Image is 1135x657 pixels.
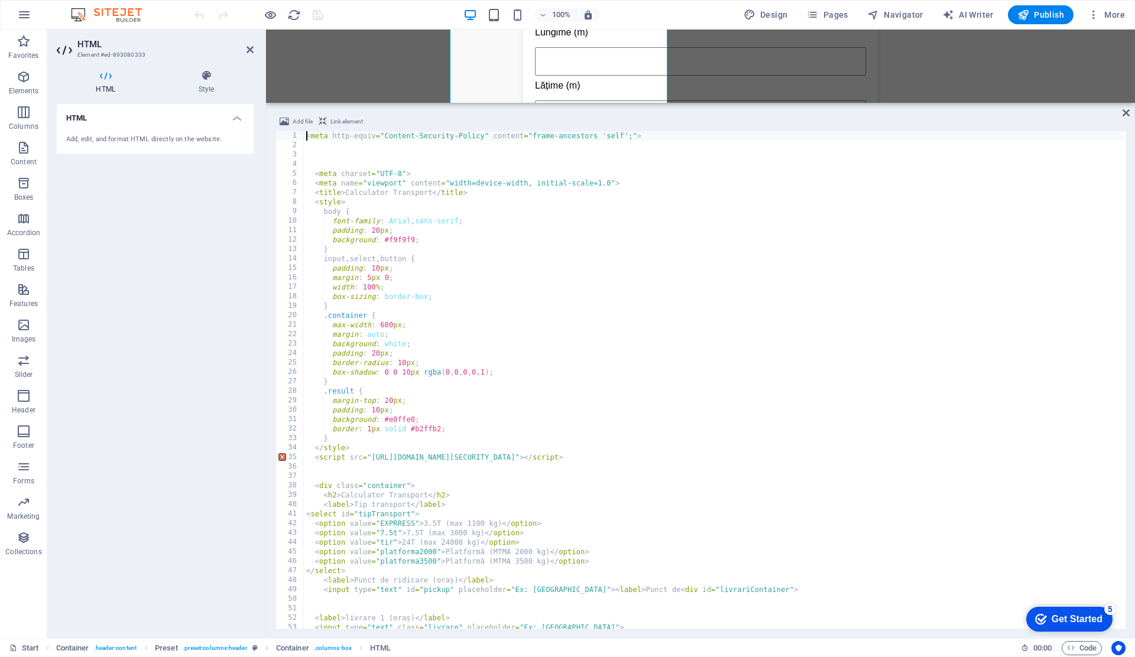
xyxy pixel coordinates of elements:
div: 28 [276,386,304,396]
h4: HTML [57,70,159,95]
button: reload [287,8,301,22]
div: 22 [276,330,304,339]
div: 10 [276,216,304,226]
div: 39 [276,490,304,500]
button: Link element [317,115,365,129]
h6: Session time [1021,641,1052,655]
span: Navigator [867,9,923,21]
div: Design (Ctrl+Alt+Y) [739,5,793,24]
span: More [1088,9,1125,21]
img: Editor Logo [68,8,157,22]
p: Tables [13,264,34,273]
div: 40 [276,500,304,509]
div: 38 [276,481,304,490]
div: 23 [276,339,304,349]
div: 12 [276,235,304,245]
button: Publish [1008,5,1074,24]
span: . columns-box [314,641,352,655]
i: This element is a customizable preset [252,645,258,651]
button: Pages [802,5,852,24]
p: Collections [5,547,41,557]
div: 15 [276,264,304,273]
div: 27 [276,377,304,386]
div: 49 [276,585,304,594]
div: 14 [276,254,304,264]
div: 17 [276,282,304,292]
div: 47 [276,566,304,575]
a: Click to cancel selection. Double-click to open Pages [9,641,39,655]
div: Get Started 5 items remaining, 0% complete [9,6,96,31]
div: 35 [276,453,304,462]
span: Click to select. Double-click to edit [370,641,391,655]
p: Favorites [8,51,38,60]
div: 25 [276,358,304,367]
i: On resize automatically adjust zoom level to fit chosen device. [583,9,594,20]
h6: 100% [552,8,571,22]
div: 43 [276,528,304,538]
div: 19 [276,301,304,311]
div: 31 [276,415,304,424]
div: 16 [276,273,304,282]
span: AI Writer [942,9,994,21]
div: Get Started [35,13,86,24]
span: Design [744,9,788,21]
div: 41 [276,509,304,519]
div: 4 [276,160,304,169]
div: 2 [276,141,304,150]
div: 29 [276,396,304,405]
div: 20 [276,311,304,320]
div: 5 [276,169,304,178]
h3: Element #ed-893080333 [77,50,230,60]
span: Link element [330,115,363,129]
input: Punct de Adaugă Livrare Lungime (m) Lățime (m) Înălțime (m) [269,71,600,99]
span: Add file [293,115,313,129]
div: 51 [276,604,304,613]
span: Code [1067,641,1097,655]
div: 30 [276,405,304,415]
p: Header [12,405,35,415]
p: Accordion [7,228,40,238]
p: Boxes [14,193,34,202]
p: Features [9,299,38,308]
button: Usercentrics [1111,641,1126,655]
p: Marketing [7,512,40,521]
div: 37 [276,471,304,481]
nav: breadcrumb [56,641,391,655]
div: 44 [276,538,304,547]
div: 18 [276,292,304,301]
div: 6 [276,178,304,188]
span: Click to select. Double-click to edit [56,641,89,655]
button: AI Writer [938,5,998,24]
span: . preset-columns-header [183,641,248,655]
button: Navigator [862,5,928,24]
span: : [1042,643,1043,652]
div: 36 [276,462,304,471]
div: 1 [276,131,304,141]
div: 52 [276,613,304,623]
div: 21 [276,320,304,330]
div: 32 [276,424,304,434]
p: Forms [13,476,34,486]
span: Publish [1017,9,1064,21]
div: Add, edit, and format HTML directly on the website. [66,135,244,145]
button: 100% [534,8,576,22]
button: Add file [278,115,314,129]
h4: HTML [57,104,254,125]
p: Columns [9,122,38,131]
span: . header-content [94,641,137,655]
i: Reload page [287,8,301,22]
span: Pages [806,9,848,21]
p: Images [12,334,36,344]
div: 42 [276,519,304,528]
div: 8 [276,197,304,207]
button: More [1083,5,1130,24]
h4: Style [159,70,254,95]
div: 13 [276,245,304,254]
div: 48 [276,575,304,585]
button: Code [1062,641,1102,655]
div: 5 [87,2,99,14]
span: Click to select. Double-click to edit [155,641,178,655]
input: Punct de Adaugă Livrare Lungime (m) Lățime (m) Înălțime (m) [269,18,600,46]
p: Elements [9,86,39,96]
div: 50 [276,594,304,604]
